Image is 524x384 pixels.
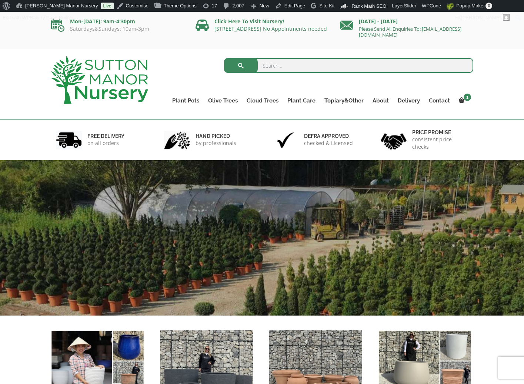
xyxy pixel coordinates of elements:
[461,15,501,20] span: [PERSON_NAME]
[304,139,353,147] p: checked & Licensed
[168,95,204,106] a: Plant Pots
[56,131,82,149] img: 1.jpg
[485,3,492,9] span: 0
[283,95,320,106] a: Plant Care
[454,95,473,106] a: 1
[359,26,461,38] a: Please Send All Enquiries To: [EMAIL_ADDRESS][DOMAIN_NAME]
[424,95,454,106] a: Contact
[51,26,184,32] p: Saturdays&Sundays: 10am-3pm
[196,139,236,147] p: by professionals
[224,58,473,73] input: Search...
[412,136,468,151] p: consistent price checks
[453,12,513,24] a: Hi,
[393,95,424,106] a: Delivery
[196,133,236,139] h6: hand picked
[87,139,124,147] p: on all orders
[164,131,190,149] img: 2.jpg
[242,95,283,106] a: Cloud Trees
[320,95,368,106] a: Topiary&Other
[351,3,386,9] span: Rank Math SEO
[87,133,124,139] h6: FREE DELIVERY
[412,129,468,136] h6: Price promise
[381,129,407,151] img: 4.jpg
[204,95,242,106] a: Olive Trees
[101,3,114,9] a: Live
[319,3,334,9] span: Site Kit
[340,17,473,26] p: [DATE] - [DATE]
[368,95,393,106] a: About
[51,17,184,26] p: Mon-[DATE]: 9am-4:30pm
[214,18,284,25] a: Click Here To Visit Nursery!
[464,94,471,101] span: 1
[273,131,298,149] img: 3.jpg
[51,56,148,104] img: logo
[214,25,327,32] a: [STREET_ADDRESS] No Appointments needed
[304,133,353,139] h6: Defra approved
